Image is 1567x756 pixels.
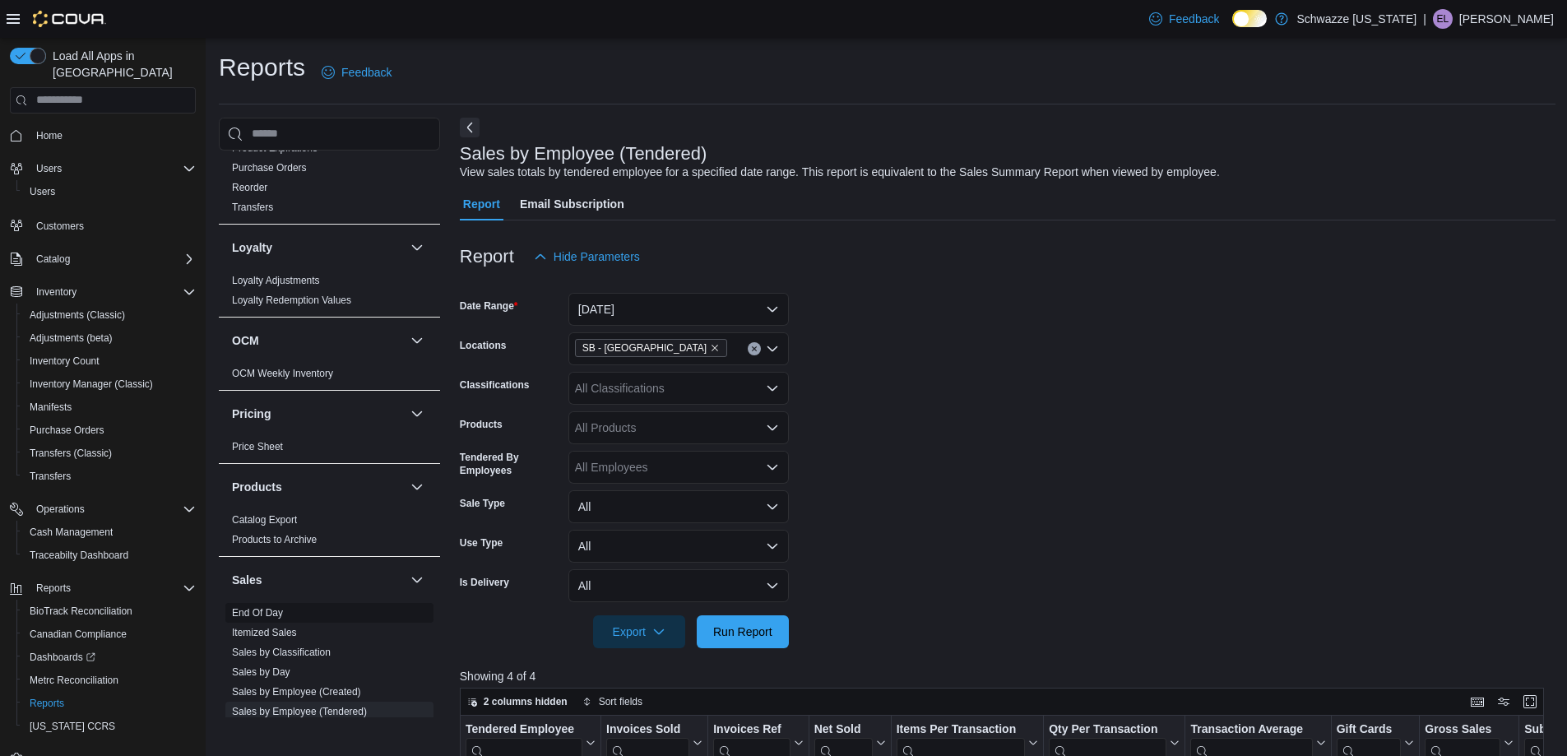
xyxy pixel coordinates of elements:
button: Reports [30,578,77,598]
div: Net Sold [814,722,872,738]
button: Metrc Reconciliation [16,669,202,692]
a: End Of Day [232,607,283,619]
a: Purchase Orders [232,162,307,174]
span: Users [23,182,196,202]
p: Showing 4 of 4 [460,668,1555,684]
a: Adjustments (Classic) [23,305,132,325]
a: Manifests [23,397,78,417]
img: Cova [33,11,106,27]
div: Pricing [219,437,440,463]
button: Open list of options [766,421,779,434]
button: Users [16,180,202,203]
button: Traceabilty Dashboard [16,544,202,567]
p: Schwazze [US_STATE] [1296,9,1416,29]
span: Cash Management [30,526,113,539]
button: Open list of options [766,382,779,395]
div: Products [219,510,440,556]
span: BioTrack Reconciliation [30,605,132,618]
a: BioTrack Reconciliation [23,601,139,621]
span: Manifests [30,401,72,414]
div: View sales totals by tendered employee for a specified date range. This report is equivalent to t... [460,164,1220,181]
a: Adjustments (beta) [23,328,119,348]
a: Cash Management [23,522,119,542]
button: Reports [3,577,202,600]
a: Sales by Employee (Created) [232,686,361,698]
span: Transfers (Classic) [30,447,112,460]
h1: Reports [219,51,305,84]
span: Catalog [36,253,70,266]
span: Reports [30,578,196,598]
span: Inventory [30,282,196,302]
h3: OCM [232,332,259,349]
span: Home [36,129,63,142]
a: Inventory Count [23,351,106,371]
button: Pricing [232,406,404,422]
a: Sales by Classification [232,647,331,658]
input: Dark Mode [1232,10,1267,27]
a: Dashboards [16,646,202,669]
button: Pricing [407,404,427,424]
button: Enter fullscreen [1520,692,1540,712]
button: Cash Management [16,521,202,544]
span: Inventory Manager (Classic) [23,374,196,394]
a: [US_STATE] CCRS [23,717,122,736]
span: Inventory Count [30,355,100,368]
label: Date Range [460,299,518,313]
span: Inventory [36,285,76,299]
a: Canadian Compliance [23,624,133,644]
span: Canadian Compliance [23,624,196,644]
button: BioTrack Reconciliation [16,600,202,623]
span: Reports [23,693,196,713]
a: Traceabilty Dashboard [23,545,135,565]
button: Transfers [16,465,202,488]
span: Metrc Reconciliation [30,674,118,687]
span: Transfers [232,201,273,214]
button: Inventory Manager (Classic) [16,373,202,396]
p: [PERSON_NAME] [1459,9,1554,29]
label: Sale Type [460,497,505,510]
button: Operations [30,499,91,519]
button: Transfers (Classic) [16,442,202,465]
a: Reports [23,693,71,713]
div: Qty Per Transaction [1049,722,1166,738]
a: Loyalty Adjustments [232,275,320,286]
span: Operations [30,499,196,519]
button: Catalog [3,248,202,271]
button: Purchase Orders [16,419,202,442]
label: Tendered By Employees [460,451,562,477]
a: Transfers [232,202,273,213]
span: Sales by Classification [232,646,331,659]
span: Transfers [23,466,196,486]
span: Transfers (Classic) [23,443,196,463]
button: Adjustments (beta) [16,327,202,350]
button: 2 columns hidden [461,692,574,712]
span: Inventory Count [23,351,196,371]
span: SB - Boulder [575,339,727,357]
span: Itemized Sales [232,626,297,639]
button: Users [30,159,68,179]
button: All [568,530,789,563]
a: Inventory Manager (Classic) [23,374,160,394]
button: Operations [3,498,202,521]
button: Clear input [748,342,761,355]
span: Loyalty Adjustments [232,274,320,287]
label: Classifications [460,378,530,392]
span: Operations [36,503,85,516]
span: Report [463,188,500,220]
label: Products [460,418,503,431]
a: Purchase Orders [23,420,111,440]
button: Loyalty [232,239,404,256]
a: Product Expirations [232,142,318,154]
h3: Loyalty [232,239,272,256]
a: Dashboards [23,647,102,667]
button: Open list of options [766,461,779,474]
span: Loyalty Redemption Values [232,294,351,307]
a: Metrc Reconciliation [23,670,125,690]
button: OCM [232,332,404,349]
span: Hide Parameters [554,248,640,265]
span: Manifests [23,397,196,417]
a: Transfers (Classic) [23,443,118,463]
button: Export [593,615,685,648]
span: Run Report [713,624,772,640]
span: Home [30,125,196,146]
